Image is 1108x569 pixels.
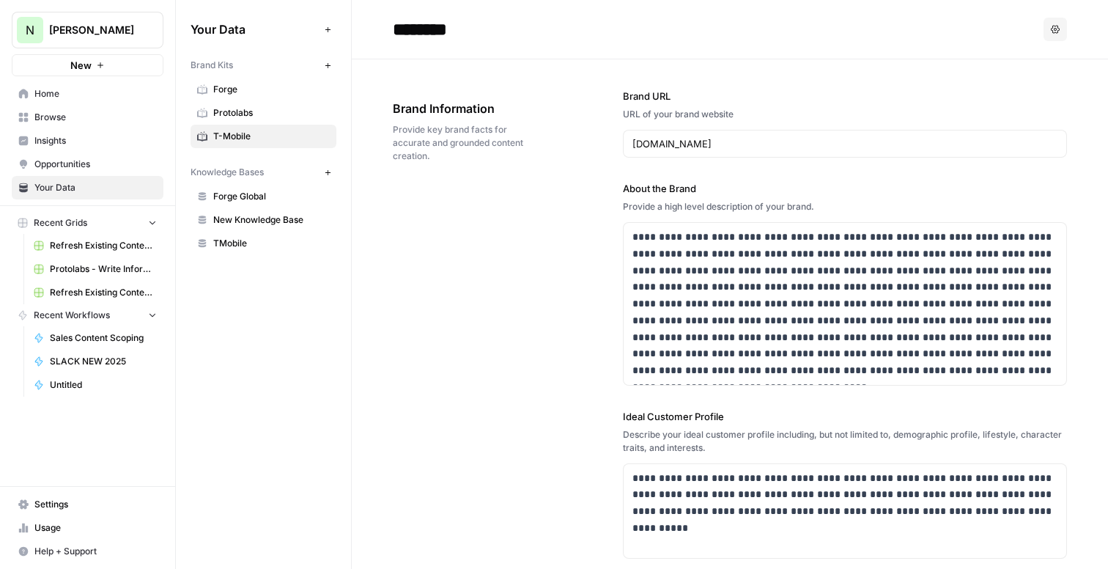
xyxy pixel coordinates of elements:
span: Insights [34,134,157,147]
a: Opportunities [12,153,163,176]
label: Brand URL [623,89,1067,103]
a: New Knowledge Base [191,208,336,232]
span: Forge [213,83,330,96]
a: Untitled [27,373,163,397]
div: Provide a high level description of your brand. [623,200,1067,213]
span: Protolabs [213,106,330,120]
span: Untitled [50,378,157,392]
a: Protolabs - Write Informational Article [27,257,163,281]
span: Home [34,87,157,100]
a: Home [12,82,163,106]
span: N [26,21,34,39]
span: Provide key brand facts for accurate and grounded content creation. [393,123,541,163]
input: www.sundaysoccer.com [632,136,1057,151]
span: Refresh Existing Content Protolabs [50,239,157,252]
span: Recent Workflows [34,309,110,322]
span: Settings [34,498,157,511]
span: Usage [34,521,157,535]
span: Brand Information [393,100,541,117]
span: SLACK NEW 2025 [50,355,157,368]
label: About the Brand [623,181,1067,196]
a: SLACK NEW 2025 [27,350,163,373]
span: TMobile [213,237,330,250]
span: Brand Kits [191,59,233,72]
span: Recent Grids [34,216,87,230]
span: Refresh Existing Content (1) [50,286,157,299]
a: T-Mobile [191,125,336,148]
a: Settings [12,493,163,516]
span: Your Data [34,181,157,194]
div: URL of your brand website [623,108,1067,121]
span: T-Mobile [213,130,330,143]
span: Help + Support [34,545,157,558]
span: Your Data [191,21,319,38]
button: Help + Support [12,540,163,563]
a: Sales Content Scoping [27,326,163,350]
label: Ideal Customer Profile [623,409,1067,424]
span: Sales Content Scoping [50,331,157,345]
div: Describe your ideal customer profile including, but not limited to, demographic profile, lifestyl... [623,428,1067,455]
a: Refresh Existing Content Protolabs [27,234,163,257]
a: Protolabs [191,101,336,125]
span: New Knowledge Base [213,213,330,227]
button: Workspace: Nicole G [12,12,163,48]
a: Browse [12,106,163,129]
a: Your Data [12,176,163,199]
span: Forge Global [213,190,330,203]
span: [PERSON_NAME] [49,23,138,37]
a: Insights [12,129,163,153]
button: Recent Workflows [12,304,163,326]
a: Usage [12,516,163,540]
a: Refresh Existing Content (1) [27,281,163,304]
button: New [12,54,163,76]
span: Protolabs - Write Informational Article [50,263,157,276]
a: Forge Global [191,185,336,208]
button: Recent Grids [12,212,163,234]
span: New [70,58,92,73]
span: Opportunities [34,158,157,171]
a: Forge [191,78,336,101]
span: Knowledge Bases [191,166,264,179]
span: Browse [34,111,157,124]
a: TMobile [191,232,336,255]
